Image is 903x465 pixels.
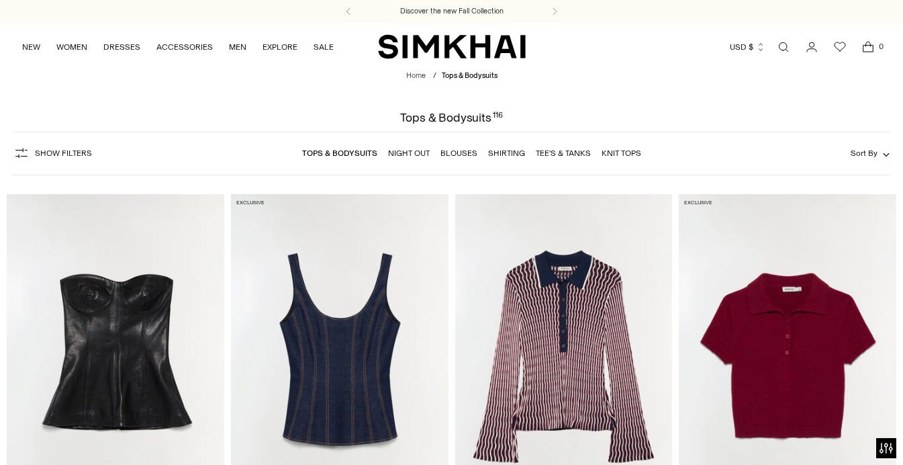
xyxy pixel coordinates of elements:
[875,40,887,52] span: 0
[536,149,591,158] a: Tee's & Tanks
[602,149,641,158] a: Knit Tops
[433,71,436,82] div: /
[103,32,140,62] a: DRESSES
[56,32,87,62] a: WOMEN
[851,146,890,161] button: Sort By
[493,112,503,124] div: 116
[770,34,797,60] a: Open search modal
[229,32,246,62] a: MEN
[826,34,853,60] a: Wishlist
[855,34,882,60] a: Open cart modal
[378,34,526,60] a: SIMKHAI
[440,149,477,158] a: Blouses
[798,34,825,60] a: Go to the account page
[13,142,92,164] button: Show Filters
[22,32,40,62] a: NEW
[388,149,430,158] a: Night Out
[488,149,525,158] a: Shirting
[263,32,297,62] a: EXPLORE
[442,71,497,80] span: Tops & Bodysuits
[302,139,641,167] nav: Linked collections
[730,32,765,62] button: USD $
[400,6,504,17] a: Discover the new Fall Collection
[314,32,334,62] a: SALE
[406,71,426,80] a: Home
[851,149,877,158] span: Sort By
[156,32,213,62] a: ACCESSORIES
[302,149,377,158] a: Tops & Bodysuits
[406,71,497,82] nav: breadcrumbs
[35,149,92,158] span: Show Filters
[400,112,502,124] h1: Tops & Bodysuits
